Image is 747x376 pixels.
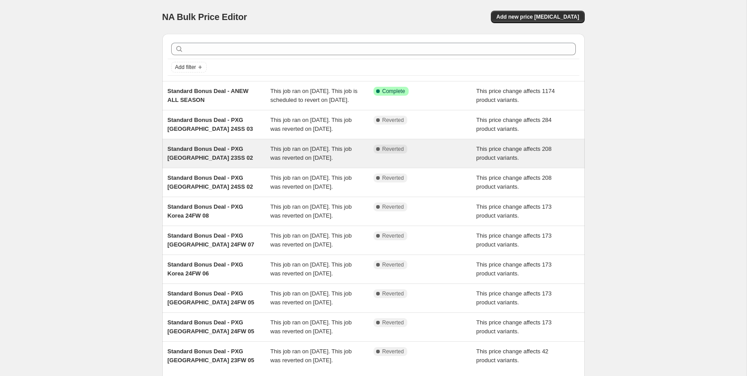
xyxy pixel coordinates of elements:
span: Reverted [382,117,404,124]
span: This price change affects 208 product variants. [476,146,552,161]
span: Reverted [382,290,404,297]
span: Standard Bonus Deal - PXG [GEOGRAPHIC_DATA] 23SS 02 [168,146,253,161]
span: This job ran on [DATE]. This job is scheduled to revert on [DATE]. [270,88,357,103]
span: Standard Bonus Deal - PXG Korea 24FW 06 [168,261,243,277]
span: Standard Bonus Deal - PXG [GEOGRAPHIC_DATA] 24SS 02 [168,174,253,190]
span: This job ran on [DATE]. This job was reverted on [DATE]. [270,232,352,248]
span: Standard Bonus Deal - PXG [GEOGRAPHIC_DATA] 23FW 05 [168,348,254,364]
span: This job ran on [DATE]. This job was reverted on [DATE]. [270,203,352,219]
span: NA Bulk Price Editor [162,12,247,22]
button: Add filter [171,62,207,73]
span: This price change affects 42 product variants. [476,348,548,364]
span: This job ran on [DATE]. This job was reverted on [DATE]. [270,174,352,190]
span: This job ran on [DATE]. This job was reverted on [DATE]. [270,261,352,277]
span: This job ran on [DATE]. This job was reverted on [DATE]. [270,146,352,161]
span: This price change affects 208 product variants. [476,174,552,190]
span: Reverted [382,319,404,326]
button: Add new price [MEDICAL_DATA] [491,11,584,23]
span: This price change affects 173 product variants. [476,319,552,335]
span: Reverted [382,203,404,210]
span: This price change affects 173 product variants. [476,290,552,306]
span: Reverted [382,146,404,153]
span: This price change affects 173 product variants. [476,261,552,277]
span: Reverted [382,174,404,182]
span: Reverted [382,348,404,355]
span: Complete [382,88,405,95]
span: Standard Bonus Deal - PXG [GEOGRAPHIC_DATA] 24SS 03 [168,117,253,132]
span: This job ran on [DATE]. This job was reverted on [DATE]. [270,290,352,306]
span: Standard Bonus Deal - PXG [GEOGRAPHIC_DATA] 24FW 05 [168,290,254,306]
span: Standard Bonus Deal - PXG [GEOGRAPHIC_DATA] 24FW 07 [168,232,254,248]
span: This job ran on [DATE]. This job was reverted on [DATE]. [270,348,352,364]
span: Add new price [MEDICAL_DATA] [496,13,579,20]
span: This job ran on [DATE]. This job was reverted on [DATE]. [270,319,352,335]
span: This price change affects 1174 product variants. [476,88,555,103]
span: Add filter [175,64,196,71]
span: This job ran on [DATE]. This job was reverted on [DATE]. [270,117,352,132]
span: Standard Bonus Deal - PXG [GEOGRAPHIC_DATA] 24FW 05 [168,319,254,335]
span: This price change affects 173 product variants. [476,232,552,248]
span: This price change affects 173 product variants. [476,203,552,219]
span: Standard Bonus Deal - PXG Korea 24FW 08 [168,203,243,219]
span: Reverted [382,261,404,268]
span: This price change affects 284 product variants. [476,117,552,132]
span: Reverted [382,232,404,239]
span: Standard Bonus Deal - ANEW ALL SEASON [168,88,249,103]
